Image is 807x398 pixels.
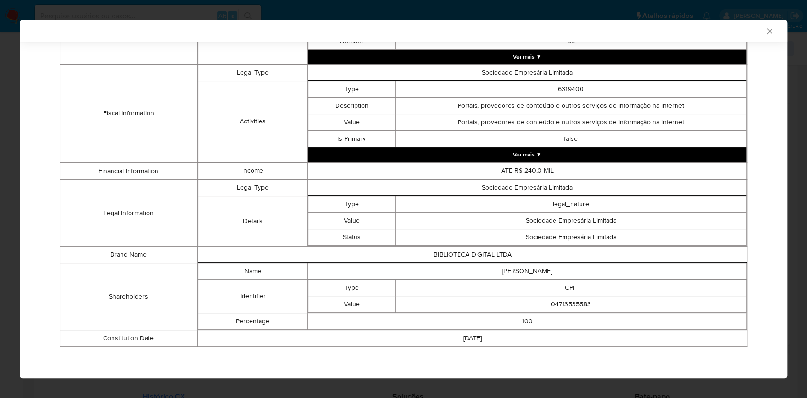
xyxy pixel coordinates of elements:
[396,229,746,246] td: Sociedade Empresária Limitada
[308,81,396,98] td: Type
[396,114,746,131] td: Portais, provedores de conteúdo e outros serviços de informação na internet
[308,196,396,213] td: Type
[198,263,307,280] td: Name
[308,313,747,330] td: 100
[198,313,307,330] td: Percentage
[20,20,787,378] div: closure-recommendation-modal
[308,180,747,196] td: Sociedade Empresária Limitada
[198,196,307,246] td: Details
[308,131,396,147] td: Is Primary
[308,280,396,296] td: Type
[396,213,746,229] td: Sociedade Empresária Limitada
[198,163,307,179] td: Income
[198,65,307,81] td: Legal Type
[60,65,198,163] td: Fiscal Information
[308,263,747,280] td: [PERSON_NAME]
[396,196,746,213] td: legal_nature
[308,147,746,162] button: Expand array
[198,180,307,196] td: Legal Type
[198,81,307,162] td: Activities
[308,163,747,179] td: ATE R$ 240,0 MIL
[308,229,396,246] td: Status
[396,98,746,114] td: Portais, provedores de conteúdo e outros serviços de informação na internet
[396,280,746,296] td: CPF
[197,247,747,263] td: BIBLIOTECA DIGITAL LTDA
[396,296,746,313] td: 04713535583
[308,114,396,131] td: Value
[197,330,747,347] td: [DATE]
[60,163,198,180] td: Financial Information
[308,296,396,313] td: Value
[396,81,746,98] td: 6319400
[765,26,773,35] button: Fechar a janela
[60,263,198,330] td: Shareholders
[60,180,198,247] td: Legal Information
[396,131,746,147] td: false
[308,50,746,64] button: Expand array
[308,65,747,81] td: Sociedade Empresária Limitada
[308,213,396,229] td: Value
[198,280,307,313] td: Identifier
[308,98,396,114] td: Description
[60,247,198,263] td: Brand Name
[60,330,198,347] td: Constitution Date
